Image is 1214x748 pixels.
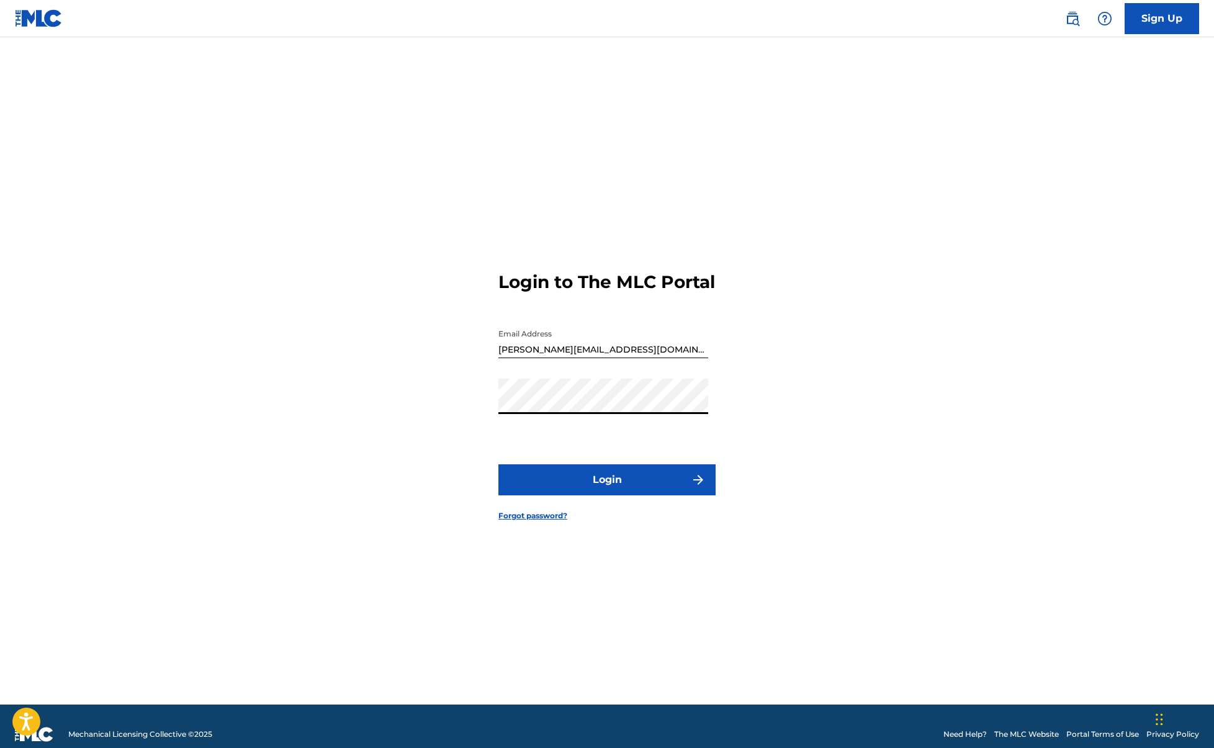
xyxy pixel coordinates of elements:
button: Login [498,464,716,495]
img: f7272a7cc735f4ea7f67.svg [691,472,706,487]
a: Public Search [1060,6,1085,31]
div: Drag [1156,701,1163,738]
span: Mechanical Licensing Collective © 2025 [68,729,212,740]
a: The MLC Website [994,729,1059,740]
a: Portal Terms of Use [1066,729,1139,740]
a: Sign Up [1125,3,1199,34]
div: Help [1092,6,1117,31]
a: Forgot password? [498,510,567,521]
h3: Login to The MLC Portal [498,271,715,293]
img: help [1097,11,1112,26]
img: logo [15,727,53,742]
img: MLC Logo [15,9,63,27]
a: Need Help? [943,729,987,740]
iframe: Chat Widget [1152,688,1214,748]
a: Privacy Policy [1146,729,1199,740]
img: search [1065,11,1080,26]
